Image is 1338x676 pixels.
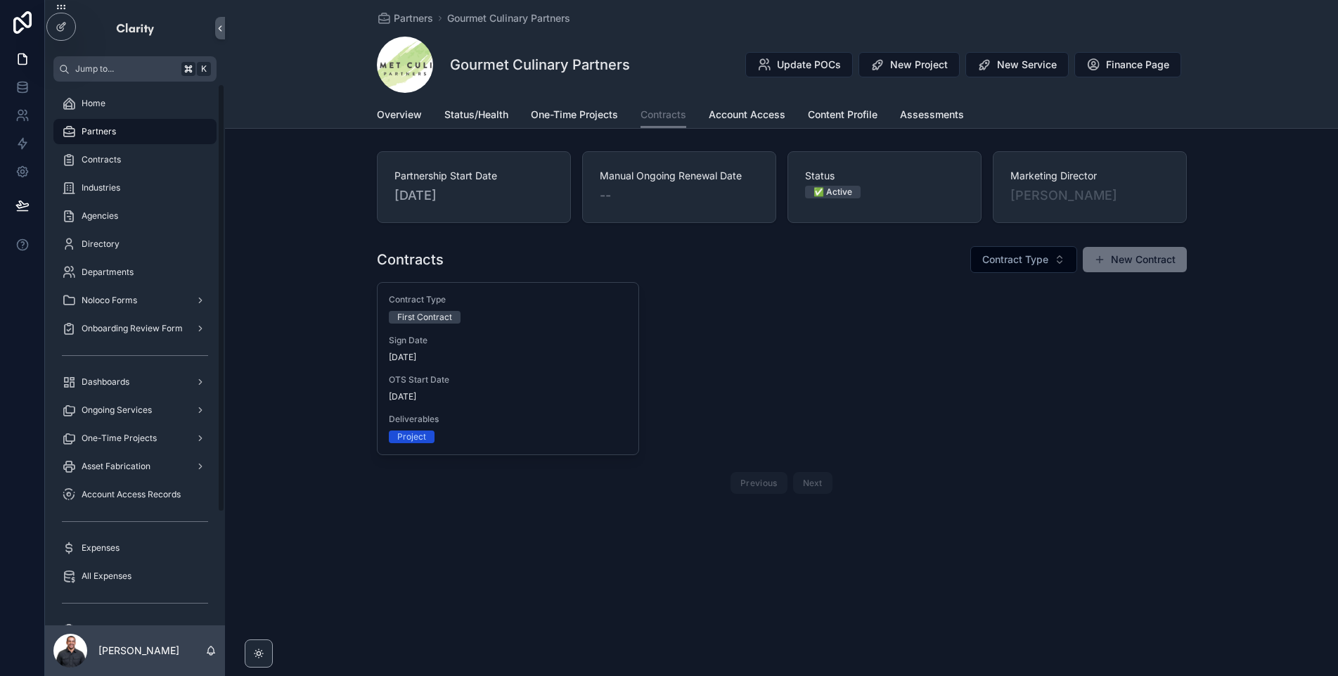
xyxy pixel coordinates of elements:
span: Finance Page [1106,58,1169,72]
span: One-Time Projects [531,108,618,122]
a: One-Time Projects [531,102,618,130]
span: Contract Type [389,294,627,305]
button: Update POCs [745,52,853,77]
div: First Contract [397,311,452,324]
a: Assessments [900,102,964,130]
a: Ongoing Services [53,397,217,423]
span: My Forms [82,624,122,635]
span: Departments [82,267,134,278]
button: Select Button [970,246,1077,273]
a: Noloco Forms [53,288,217,313]
a: Account Access [709,102,785,130]
span: Deliverables [389,414,627,425]
span: [DATE] [394,186,553,205]
a: Gourmet Culinary Partners [447,11,570,25]
img: App logo [115,17,155,39]
span: Directory [82,238,120,250]
span: Expenses [82,542,120,554]
a: [PERSON_NAME] [1010,186,1117,205]
a: Departments [53,260,217,285]
span: Noloco Forms [82,295,137,306]
h1: Gourmet Culinary Partners [450,55,630,75]
a: Directory [53,231,217,257]
span: Manual Ongoing Renewal Date [600,169,759,183]
a: Asset Fabrication [53,454,217,479]
span: Jump to... [75,63,176,75]
a: Contracts [53,147,217,172]
span: Partners [82,126,116,137]
span: Content Profile [808,108,877,122]
span: Home [82,98,105,109]
a: Expenses [53,535,217,561]
span: Industries [82,182,120,193]
a: Account Access Records [53,482,217,507]
span: Dashboards [82,376,129,388]
span: [DATE] [389,352,627,363]
a: Overview [377,102,422,130]
span: Contracts [82,154,121,165]
span: Partners [394,11,433,25]
a: Onboarding Review Form [53,316,217,341]
span: Contracts [641,108,686,122]
a: Content Profile [808,102,877,130]
a: All Expenses [53,563,217,589]
span: New Project [890,58,948,72]
a: One-Time Projects [53,426,217,451]
span: One-Time Projects [82,433,157,444]
span: All Expenses [82,570,131,582]
span: Assessments [900,108,964,122]
span: Ongoing Services [82,404,152,416]
span: Contract Type [982,253,1048,267]
span: New Service [997,58,1057,72]
span: Asset Fabrication [82,461,150,472]
button: New Contract [1083,247,1187,272]
span: Status [805,169,964,183]
span: Onboarding Review Form [82,323,183,334]
a: My Forms [53,617,217,642]
span: Account Access [709,108,785,122]
button: New Service [965,52,1069,77]
span: Account Access Records [82,489,181,500]
span: -- [600,186,611,205]
span: K [198,63,210,75]
span: Agencies [82,210,118,222]
a: Dashboards [53,369,217,395]
button: Finance Page [1074,52,1181,77]
span: Partnership Start Date [394,169,553,183]
span: OTS Start Date [389,374,627,385]
a: Contracts [641,102,686,129]
div: ✅ Active [813,186,852,198]
a: Partners [53,119,217,144]
span: Update POCs [777,58,841,72]
span: [DATE] [389,391,627,402]
p: [PERSON_NAME] [98,644,179,658]
a: Contract TypeFirst ContractSign Date[DATE]OTS Start Date[DATE]DeliverablesProject [377,282,639,455]
a: Partners [377,11,433,25]
div: scrollable content [45,82,225,625]
span: Marketing Director [1010,169,1169,183]
span: Overview [377,108,422,122]
div: Project [397,431,426,443]
span: Sign Date [389,335,627,346]
h1: Contracts [377,250,444,269]
button: Jump to...K [53,56,217,82]
a: Agencies [53,203,217,229]
button: New Project [858,52,960,77]
a: Status/Health [444,102,508,130]
span: Status/Health [444,108,508,122]
a: Home [53,91,217,116]
a: Industries [53,175,217,200]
